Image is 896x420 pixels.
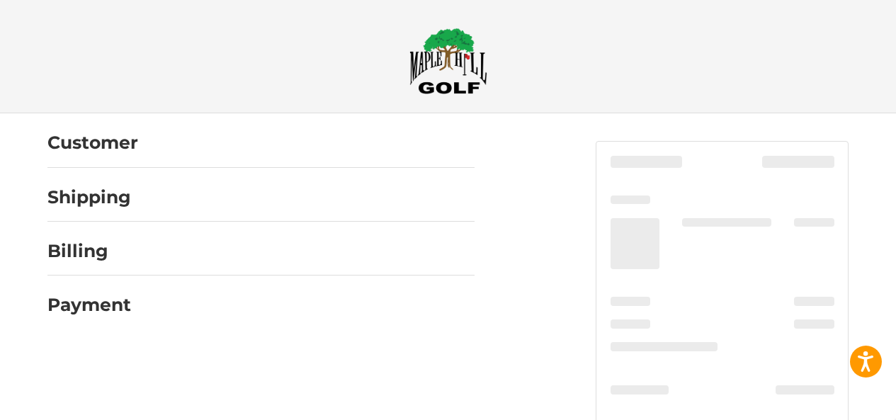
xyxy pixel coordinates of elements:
iframe: Gorgias live chat messenger [14,359,169,406]
h2: Payment [47,294,131,316]
h2: Customer [47,132,138,154]
h2: Shipping [47,186,131,208]
h2: Billing [47,240,130,262]
img: Maple Hill Golf [409,28,487,94]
